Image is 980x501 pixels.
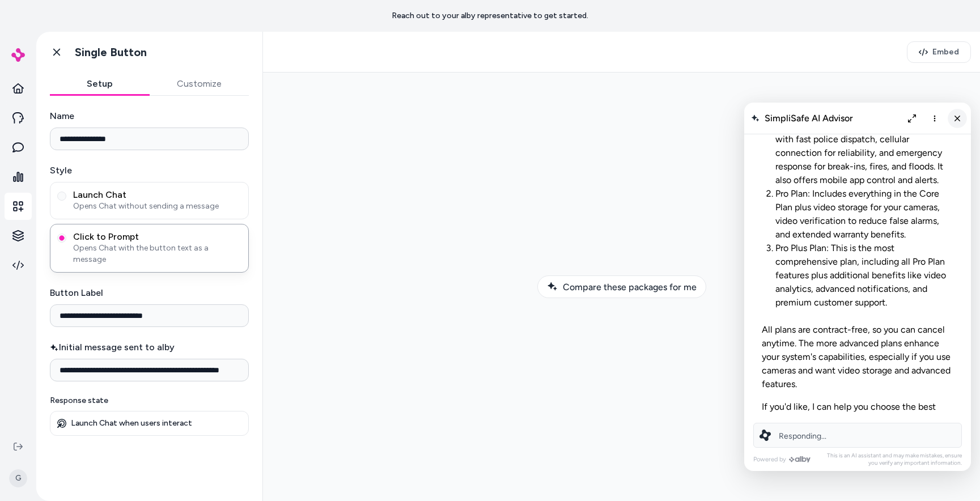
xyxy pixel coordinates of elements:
[73,189,241,201] span: Launch Chat
[50,341,249,354] label: Initial message sent to alby
[11,48,25,62] img: alby Logo
[57,192,66,201] button: Launch ChatOpens Chat without sending a message
[73,201,241,212] span: Opens Chat without sending a message
[71,418,192,428] p: Launch Chat when users interact
[50,109,249,123] label: Name
[50,73,150,95] button: Setup
[150,73,249,95] button: Customize
[73,231,241,243] span: Click to Prompt
[50,164,249,177] label: Style
[907,41,971,63] button: Embed
[50,286,249,300] label: Button Label
[392,10,588,22] p: Reach out to your alby representative to get started.
[75,45,147,60] h1: Single Button
[7,460,29,496] button: G
[73,243,241,265] span: Opens Chat with the button text as a message
[9,469,27,487] span: G
[932,46,959,58] span: Embed
[50,395,249,406] p: Response state
[57,233,66,243] button: Click to PromptOpens Chat with the button text as a message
